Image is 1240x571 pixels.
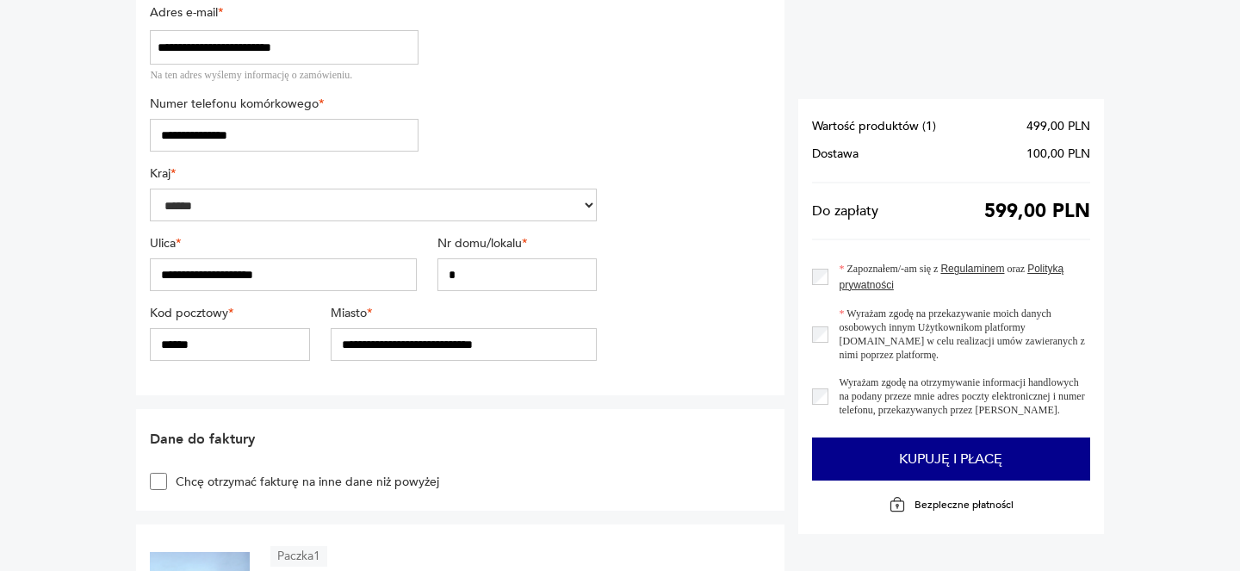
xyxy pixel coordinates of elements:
label: Numer telefonu komórkowego [150,96,418,112]
span: Do zapłaty [812,204,878,218]
label: Miasto [331,305,597,321]
a: Polityką prywatności [839,263,1063,291]
span: 499,00 PLN [1026,120,1090,133]
label: Kraj [150,165,597,182]
span: 599,00 PLN [984,204,1090,218]
label: Zapoznałem/-am się z oraz [828,261,1090,293]
span: Dostawa [812,147,859,161]
h2: Dane do faktury [150,430,597,449]
img: Ikona kłódki [889,496,906,513]
label: Nr domu/lokalu [437,235,598,251]
label: Wyrażam zgodę na przekazywanie moich danych osobowych innym Użytkownikom platformy [DOMAIN_NAME] ... [828,307,1090,362]
span: 100,00 PLN [1026,147,1090,161]
a: Regulaminem [940,263,1004,275]
label: Kod pocztowy [150,305,310,321]
article: Paczka 1 [270,546,327,567]
button: Kupuję i płacę [812,438,1089,481]
label: Ulica [150,235,416,251]
label: Adres e-mail [150,4,418,21]
div: Na ten adres wyślemy informację o zamówieniu. [150,68,418,82]
label: Wyrażam zgodę na otrzymywanie informacji handlowych na podany przeze mnie adres poczty elektronic... [828,375,1090,417]
label: Chcę otrzymać fakturę na inne dane niż powyżej [167,474,439,490]
span: Wartość produktów ( 1 ) [812,120,936,133]
p: Bezpieczne płatności [914,498,1014,512]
